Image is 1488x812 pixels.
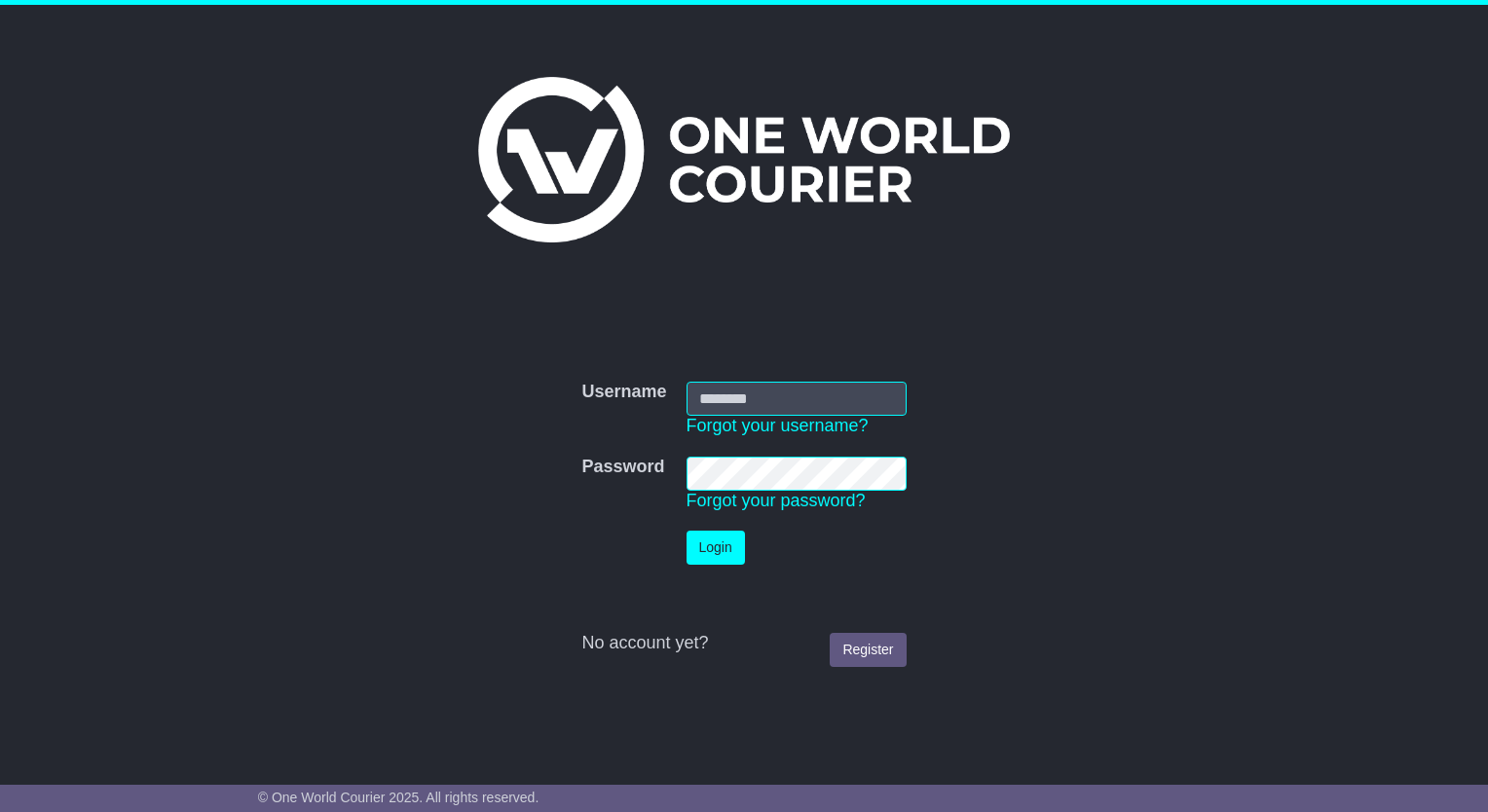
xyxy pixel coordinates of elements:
[258,790,539,805] span: © One World Courier 2025. All rights reserved.
[478,77,1010,242] img: One World
[581,457,664,478] label: Password
[687,416,869,435] a: Forgot your username?
[581,633,906,654] div: No account yet?
[687,531,745,565] button: Login
[830,633,906,667] a: Register
[687,491,866,510] a: Forgot your password?
[581,382,666,403] label: Username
